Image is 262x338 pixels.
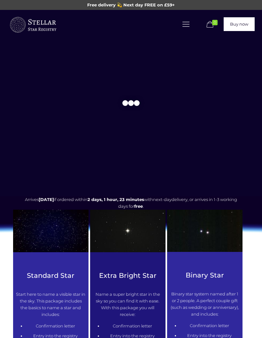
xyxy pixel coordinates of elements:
span: 0 [212,20,218,25]
a: Buy a Star [9,10,57,39]
p: Binary star system named after 1 or 2 people. A perfect couple gift (such as wedding or anniversa... [170,291,239,318]
a: 0 [205,21,220,28]
span: [DATE] [39,197,54,202]
span: Arrives if ordered within with delivery, or arrives in 1-3 working days for . [25,197,237,209]
b: free [134,204,143,209]
img: betelgeuse-star-987396640-afd328ff2f774d769c56ed59ca336eb4 [90,210,166,252]
img: Winnecke_4 [167,210,243,252]
a: Buy now [224,17,255,31]
p: Start here to name a visible star in the sky. This package includes the basics to name a star and... [16,291,85,318]
li: Confirmation letter [26,323,85,329]
span: 2 days, 1 hour, 23 minutes [88,197,144,202]
h3: Standard Star [16,271,85,279]
p: Name a super bright star in the sky so you can find it with ease. With this package you will rece... [93,291,162,318]
li: Confirmation letter [180,322,239,329]
span: Free delivery 💫 Next day FREE on £59+ [87,2,175,7]
img: buyastar-logo-transparent [9,15,57,35]
h3: Binary Star [170,271,239,279]
h3: Extra Bright Star [93,271,162,279]
span: next-day [153,197,172,202]
li: Confirmation letter [103,323,162,329]
img: 1 [13,210,89,252]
